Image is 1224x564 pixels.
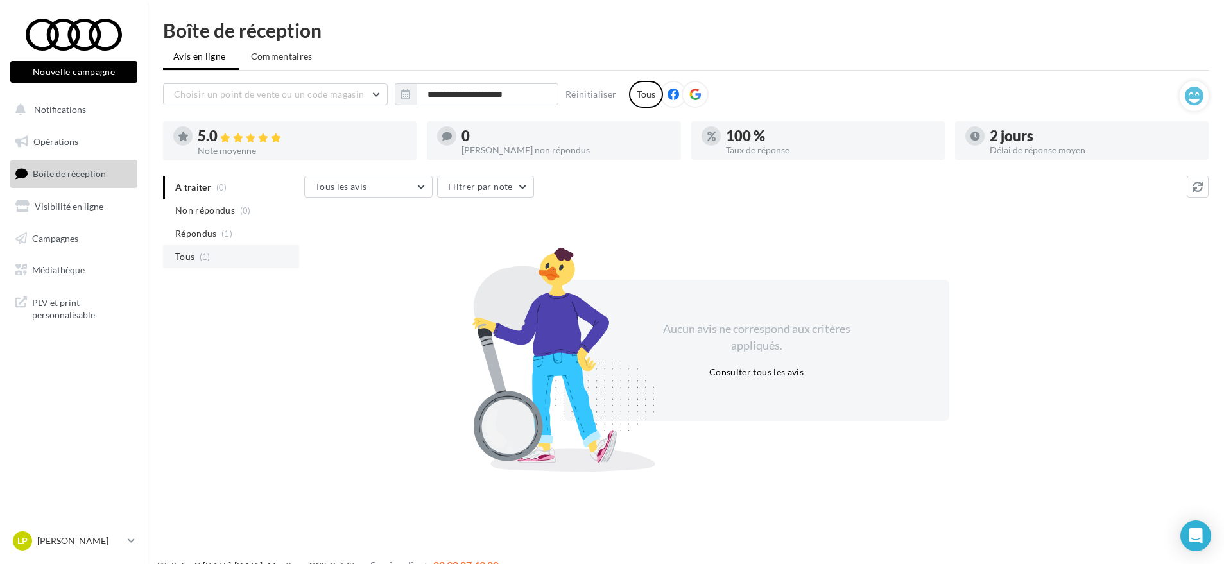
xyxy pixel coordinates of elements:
span: Boîte de réception [33,168,106,179]
span: (1) [221,228,232,239]
span: Commentaires [251,50,313,63]
span: Campagnes [32,232,78,243]
span: Opérations [33,136,78,147]
span: Visibilité en ligne [35,201,103,212]
button: Réinitialiser [560,87,622,102]
a: PLV et print personnalisable [8,289,140,327]
span: Médiathèque [32,264,85,275]
a: Campagnes [8,225,140,252]
div: 100 % [726,129,935,143]
div: 0 [461,129,670,143]
a: Opérations [8,128,140,155]
span: Répondus [175,227,217,240]
div: Boîte de réception [163,21,1209,40]
span: Choisir un point de vente ou un code magasin [174,89,364,99]
a: LP [PERSON_NAME] [10,529,137,553]
p: [PERSON_NAME] [37,534,123,547]
div: [PERSON_NAME] non répondus [461,146,670,155]
span: (0) [240,205,251,216]
div: Aucun avis ne correspond aux critères appliqués. [646,321,867,354]
span: Notifications [34,104,86,115]
span: PLV et print personnalisable [32,294,132,321]
div: Taux de réponse [726,146,935,155]
a: Visibilité en ligne [8,193,140,220]
div: 5.0 [198,129,406,144]
span: Non répondus [175,204,235,217]
a: Médiathèque [8,257,140,284]
button: Tous les avis [304,176,433,198]
button: Choisir un point de vente ou un code magasin [163,83,388,105]
a: Boîte de réception [8,160,140,187]
div: 2 jours [990,129,1198,143]
span: (1) [200,252,211,262]
div: Tous [629,81,663,108]
span: LP [17,534,28,547]
button: Notifications [8,96,135,123]
button: Filtrer par note [437,176,534,198]
div: Open Intercom Messenger [1180,520,1211,551]
span: Tous [175,250,194,263]
div: Délai de réponse moyen [990,146,1198,155]
div: Note moyenne [198,146,406,155]
span: Tous les avis [315,181,367,192]
button: Consulter tous les avis [704,364,809,380]
button: Nouvelle campagne [10,61,137,83]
